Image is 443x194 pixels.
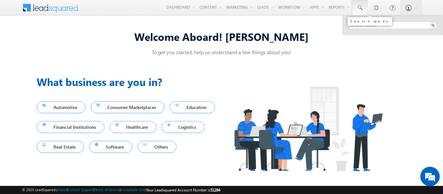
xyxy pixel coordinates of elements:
[115,123,151,131] span: Healthcare
[37,74,221,90] h3: What business are you in?
[167,123,199,131] span: Logistics
[97,103,159,112] span: Consumer Marketplaces
[350,19,389,23] div: Search Leads
[95,142,127,151] span: Software
[22,187,220,193] span: © 2025 LeadSquared | | | | |
[42,123,99,131] span: Financial Institutions
[121,188,145,192] a: Acceptable Use
[210,188,220,192] span: 51284
[42,142,78,151] span: Real Estate
[94,188,120,192] a: Terms of Service
[37,49,406,55] p: To get you started, help us understand a few things about you!
[42,103,80,112] span: Automotive
[146,188,220,192] span: Your Leadsquared Account Number is
[175,103,209,112] span: Education
[57,188,67,192] a: About
[221,74,395,184] img: Industry.png
[143,142,171,151] span: Others
[68,188,93,192] a: Contact Support
[37,30,406,43] div: Welcome Aboard! [PERSON_NAME]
